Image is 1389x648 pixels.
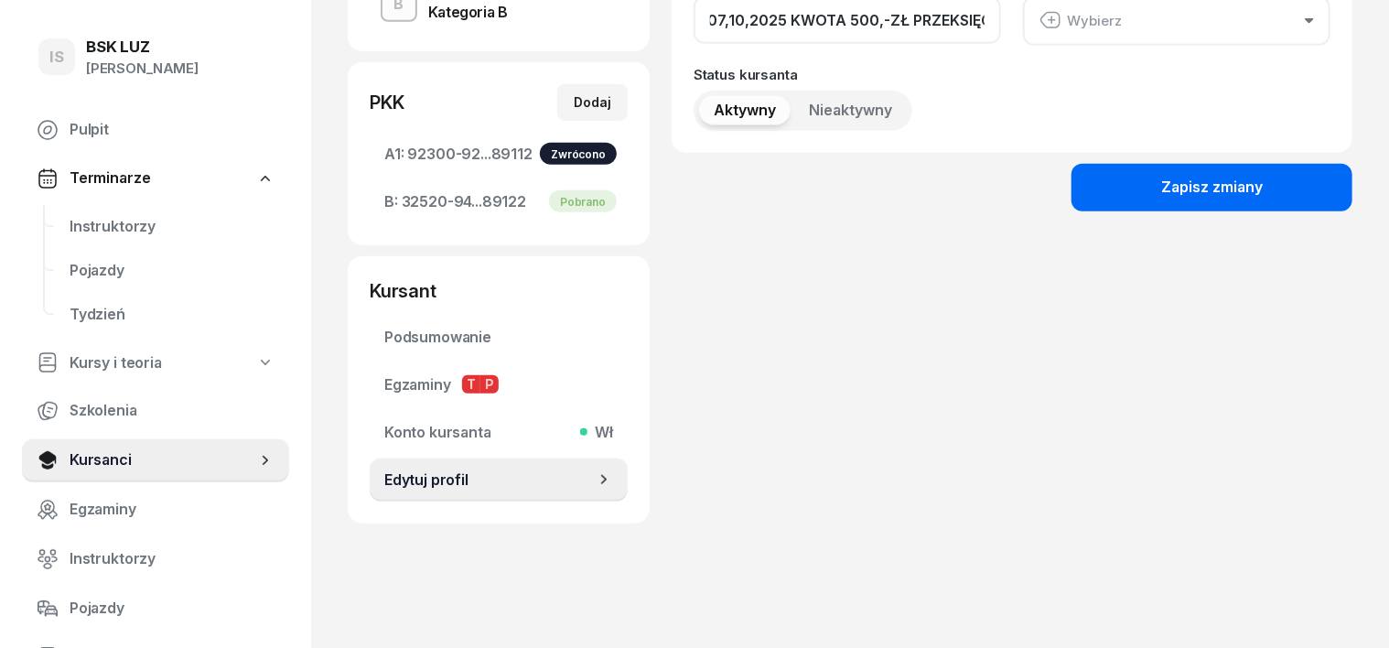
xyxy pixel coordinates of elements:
span: Kursy i teoria [70,351,162,375]
div: Dodaj [574,92,611,113]
div: PKK [370,90,404,115]
span: Wł [587,421,613,445]
span: Tydzień [70,303,275,327]
a: Podsumowanie [370,315,628,359]
span: Pojazdy [70,259,275,283]
span: Pojazdy [70,597,275,621]
a: Tydzień [55,293,289,337]
button: Nieaktywny [794,96,907,125]
div: Kategoria B [428,5,537,19]
span: Terminarze [70,167,150,190]
div: Zapisz zmiany [1161,176,1263,200]
a: Pojazdy [55,249,289,293]
span: P [480,375,499,394]
a: Pulpit [22,108,289,152]
div: Zwrócono [540,143,617,165]
a: EgzaminyTP [370,362,628,406]
a: Instruktorzy [22,537,289,581]
span: B: [384,190,398,214]
a: Pojazdy [22,587,289,631]
a: Terminarze [22,157,289,200]
button: Dodaj [557,84,628,121]
a: Edytuj profil [370,458,628,502]
div: Wybierz [1039,9,1122,33]
a: Konto kursantaWł [370,410,628,454]
span: A1: [384,143,404,167]
a: Instruktorzy [55,205,289,249]
span: Kursanci [70,448,256,472]
span: Nieaktywny [809,99,892,123]
a: B:32520-94...89122Pobrano [370,179,628,223]
div: Kursant [370,278,628,304]
a: Kursy i teoria [22,342,289,384]
span: Edytuj profil [384,469,595,492]
span: IS [49,49,64,65]
span: Instruktorzy [70,547,275,571]
div: Pobrano [549,190,617,212]
span: Pulpit [70,118,275,142]
a: Egzaminy [22,488,289,532]
button: Zapisz zmiany [1071,164,1352,211]
span: Konto kursanta [384,421,613,445]
span: Szkolenia [70,399,275,423]
span: Egzaminy [70,498,275,522]
span: Aktywny [714,99,776,123]
span: Egzaminy [384,373,613,397]
span: T [462,375,480,394]
button: Aktywny [699,96,791,125]
div: [PERSON_NAME] [86,57,199,81]
span: 92300-92...89112 [384,143,613,167]
a: A1:92300-92...89112Zwrócono [370,132,628,176]
span: Instruktorzy [70,215,275,239]
div: BSK LUZ [86,39,199,55]
a: Szkolenia [22,389,289,433]
a: Kursanci [22,438,289,482]
span: Podsumowanie [384,326,613,350]
span: 32520-94...89122 [384,190,613,214]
